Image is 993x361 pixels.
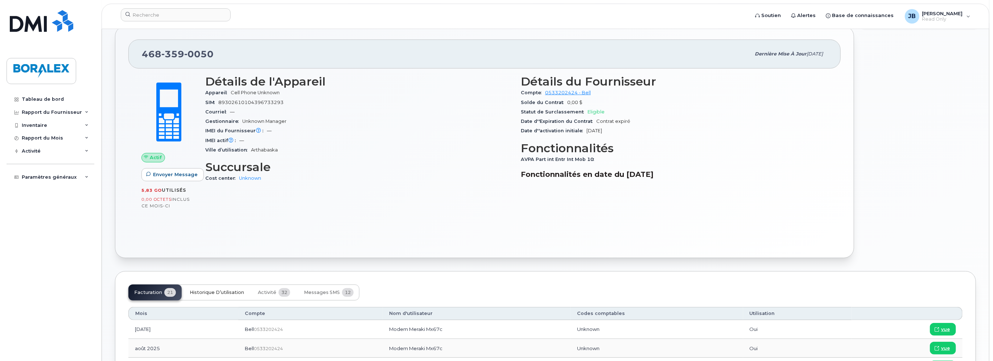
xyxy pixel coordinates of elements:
[141,168,204,181] button: Envoyer Message
[184,49,214,59] span: 0050
[205,175,239,181] span: Cost center
[922,11,963,16] span: [PERSON_NAME]
[142,49,214,59] span: 468
[153,171,198,178] span: Envoyer Message
[128,320,238,339] td: [DATE]
[930,342,956,354] a: vue
[230,109,235,115] span: —
[941,345,950,352] span: vue
[279,288,290,297] span: 32
[245,345,254,351] span: Bell
[900,9,976,24] div: Jonathan Brossard
[258,290,276,295] span: Activité
[577,326,599,332] span: Unknown
[521,128,586,133] span: Date d''activation initiale
[521,100,567,105] span: Solde du Contrat
[545,90,591,95] a: 0533202424 - Bell
[521,157,598,162] span: AVPA Part int Entr Int Mob 10
[908,12,916,21] span: JB
[521,170,828,179] h3: Fonctionnalités en date du [DATE]
[238,307,383,320] th: Compte
[205,161,512,174] h3: Succursale
[755,51,807,57] span: Dernière mise à jour
[245,326,254,332] span: Bell
[150,154,162,161] span: Actif
[190,290,244,295] span: Historique d’utilisation
[161,49,184,59] span: 359
[832,12,894,19] span: Base de connaissances
[807,51,823,57] span: [DATE]
[141,197,172,202] span: 0,00 Octets
[567,100,582,105] span: 0,00 $
[383,307,571,320] th: Nom d'utilisateur
[521,119,596,124] span: Date d''Expiration du Contrat
[821,8,899,23] a: Base de connaissances
[205,100,218,105] span: SIM
[930,323,956,336] a: vue
[521,109,588,115] span: Statut de Surclassement
[205,119,242,124] span: Gestionnaire
[596,119,630,124] span: Contrat expiré
[205,109,230,115] span: Courriel
[762,12,781,19] span: Soutien
[304,290,340,295] span: Messages SMS
[205,75,512,88] h3: Détails de l'Appareil
[383,320,571,339] td: Modem Meraki Mx67c
[521,90,545,95] span: Compte
[205,128,267,133] span: IMEI du Fournisseur
[786,8,821,23] a: Alertes
[251,147,278,153] span: Arthabaska
[922,16,963,22] span: Read Only
[121,8,231,21] input: Recherche
[239,138,244,143] span: —
[750,8,786,23] a: Soutien
[205,147,251,153] span: Ville d’utilisation
[941,326,950,333] span: vue
[383,339,571,358] td: Modem Meraki Mx67c
[242,119,287,124] span: Unknown Manager
[570,307,743,320] th: Codes comptables
[743,339,852,358] td: Oui
[521,75,828,88] h3: Détails du Fournisseur
[205,138,239,143] span: IMEI actif
[218,100,284,105] span: 89302610104396733293
[254,327,283,332] span: 0533202424
[743,320,852,339] td: Oui
[254,346,283,351] span: 0533202424
[141,188,162,193] span: 5,83 Go
[205,90,231,95] span: Appareil
[577,345,599,351] span: Unknown
[588,109,605,115] span: Eligible
[128,339,238,358] td: août 2025
[128,307,238,320] th: Mois
[743,307,852,320] th: Utilisation
[798,12,816,19] span: Alertes
[586,128,602,133] span: [DATE]
[162,187,186,193] span: utilisés
[267,128,272,133] span: —
[342,288,354,297] span: 12
[521,142,828,155] h3: Fonctionnalités
[231,90,280,95] span: Cell Phone Unknown
[239,175,261,181] a: Unknown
